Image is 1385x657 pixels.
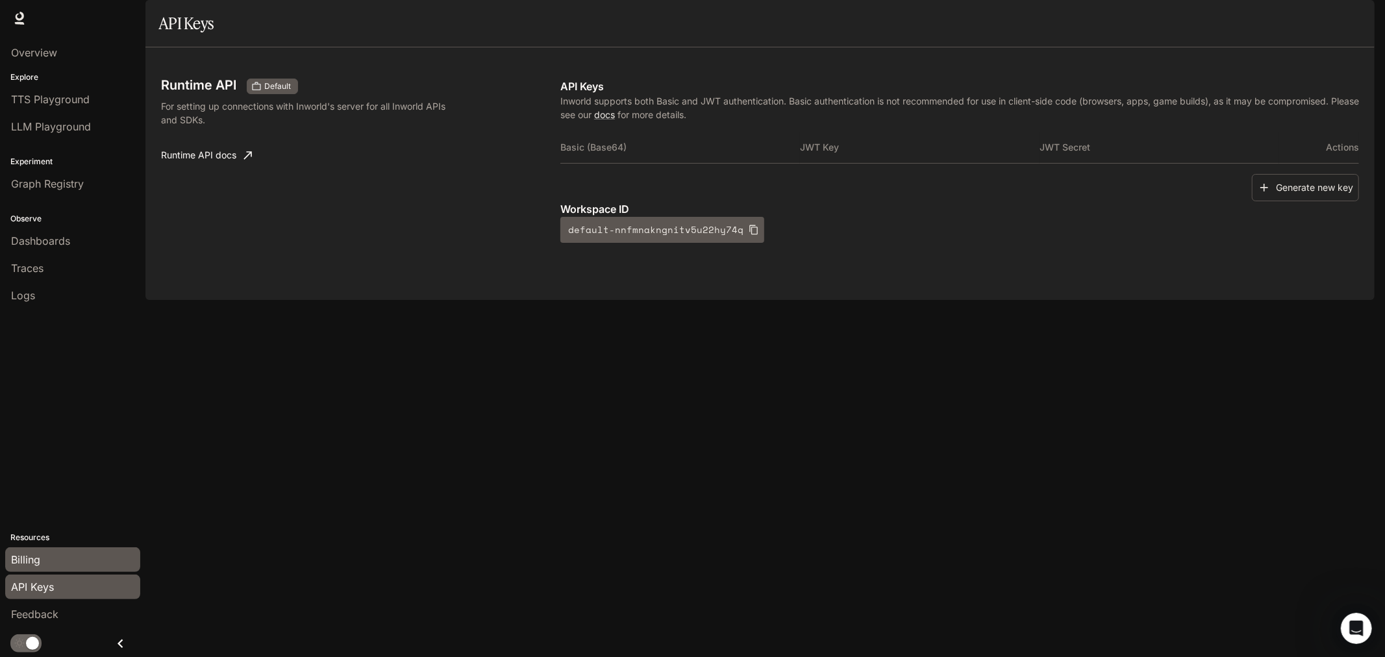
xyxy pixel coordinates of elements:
button: default-nnfmnakngnitv5u22hy74q [560,217,764,243]
a: Runtime API docs [156,142,257,168]
iframe: Intercom live chat [1341,613,1372,644]
p: API Keys [560,79,1359,94]
button: Generate new key [1252,174,1359,202]
p: Inworld supports both Basic and JWT authentication. Basic authentication is not recommended for u... [560,94,1359,121]
h3: Runtime API [161,79,236,92]
p: Workspace ID [560,201,1359,217]
a: docs [594,109,615,120]
div: These keys will apply to your current workspace only [247,79,298,94]
span: Default [259,81,296,92]
th: Basic (Base64) [560,132,800,163]
th: JWT Secret [1040,132,1279,163]
h1: API Keys [158,10,214,36]
p: For setting up connections with Inworld's server for all Inworld APIs and SDKs. [161,99,453,127]
th: JWT Key [800,132,1040,163]
th: Actions [1279,132,1359,163]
